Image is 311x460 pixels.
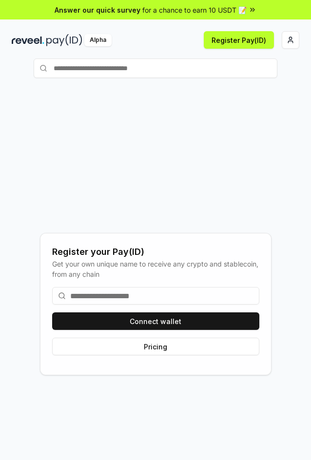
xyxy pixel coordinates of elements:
[52,245,259,259] div: Register your Pay(ID)
[84,34,112,46] div: Alpha
[55,5,140,15] span: Answer our quick survey
[52,259,259,279] div: Get your own unique name to receive any crypto and stablecoin, from any chain
[52,338,259,355] button: Pricing
[46,34,82,46] img: pay_id
[142,5,247,15] span: for a chance to earn 10 USDT 📝
[204,31,274,49] button: Register Pay(ID)
[52,312,259,330] button: Connect wallet
[12,34,44,46] img: reveel_dark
